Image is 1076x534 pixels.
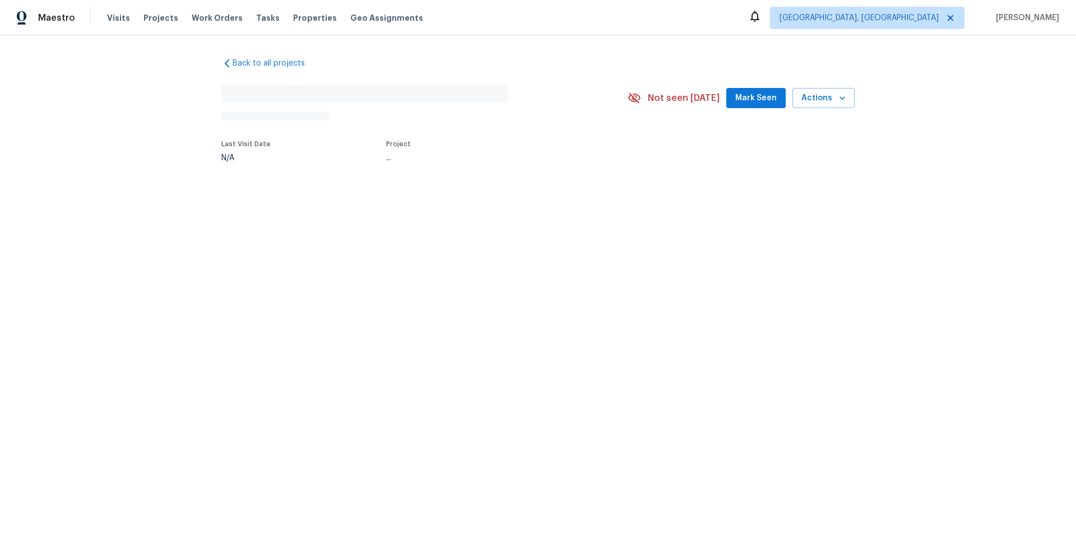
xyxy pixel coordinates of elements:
[38,12,75,24] span: Maestro
[221,141,271,147] span: Last Visit Date
[726,88,786,109] button: Mark Seen
[991,12,1059,24] span: [PERSON_NAME]
[386,154,601,162] div: ...
[350,12,423,24] span: Geo Assignments
[143,12,178,24] span: Projects
[293,12,337,24] span: Properties
[192,12,243,24] span: Work Orders
[221,154,271,162] div: N/A
[256,14,280,22] span: Tasks
[648,92,720,104] span: Not seen [DATE]
[780,12,939,24] span: [GEOGRAPHIC_DATA], [GEOGRAPHIC_DATA]
[107,12,130,24] span: Visits
[792,88,855,109] button: Actions
[735,91,777,105] span: Mark Seen
[386,141,411,147] span: Project
[801,91,846,105] span: Actions
[221,58,329,69] a: Back to all projects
